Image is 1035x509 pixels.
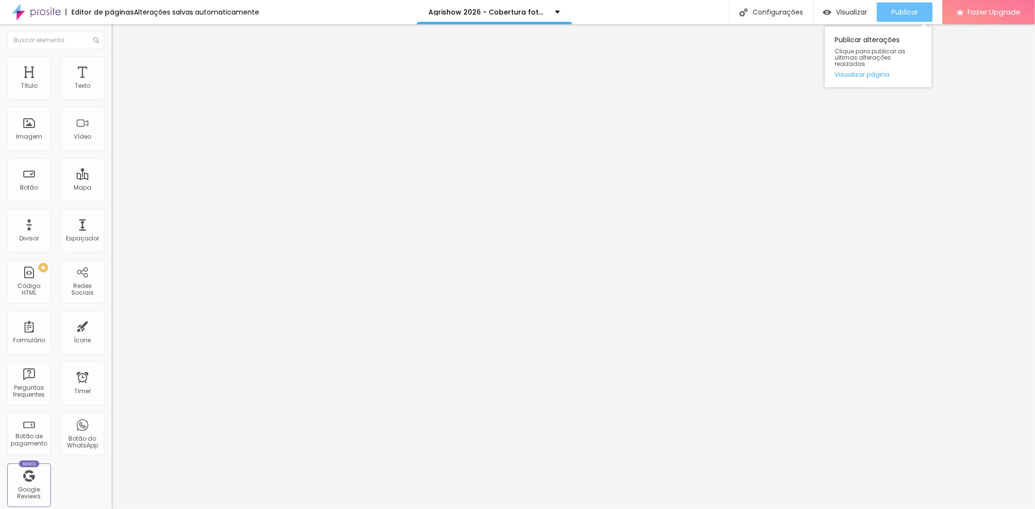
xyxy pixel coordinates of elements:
[13,337,45,344] div: Formulário
[10,486,48,500] div: Google Reviews
[836,8,867,16] span: Visualizar
[21,82,37,89] div: Título
[10,283,48,297] div: Código HTML
[19,461,40,467] div: Novo
[16,133,42,140] div: Imagem
[20,184,38,191] div: Botão
[429,9,548,16] p: Agrishow 2026 - Cobertura fotográfica e audiovisual
[10,384,48,398] div: Perguntas frequentes
[877,2,933,22] button: Publicar
[10,433,48,447] div: Botão de pagamento
[74,388,91,395] div: Timer
[968,8,1020,16] span: Fazer Upgrade
[74,184,91,191] div: Mapa
[75,82,90,89] div: Texto
[19,235,39,242] div: Divisor
[66,9,134,16] div: Editor de páginas
[134,9,259,16] div: Alterações salvas automaticamente
[66,235,99,242] div: Espaçador
[835,71,922,78] a: Visualizar página
[813,2,877,22] button: Visualizar
[835,48,922,67] span: Clique para publicar as ultimas alterações reaizadas
[63,435,101,449] div: Botão do WhatsApp
[823,8,831,16] img: view-1.svg
[74,133,91,140] div: Vídeo
[739,8,748,16] img: Icone
[825,27,932,87] div: Publicar alterações
[74,337,91,344] div: Ícone
[7,32,104,49] input: Buscar elemento
[93,37,99,43] img: Icone
[63,283,101,297] div: Redes Sociais
[891,8,918,16] span: Publicar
